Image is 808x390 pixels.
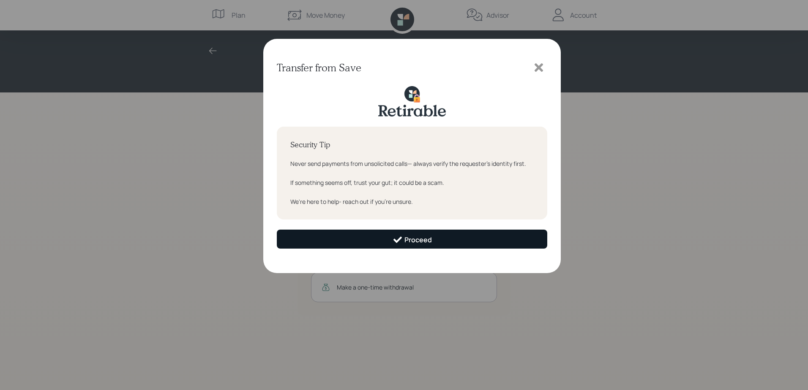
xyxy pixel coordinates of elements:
h3: Transfer from Save [277,62,361,74]
button: Proceed [277,230,547,249]
img: retirable-security-lock [378,86,446,116]
div: Proceed [393,235,432,245]
div: If something seems off, trust your gut; it could be a scam. [290,178,534,187]
div: Never send payments from unsolicited calls— always verify the requester's identity first. [290,159,534,168]
h4: Security Tip [290,140,534,149]
div: We're here to help- reach out if you're unsure. [290,197,534,206]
